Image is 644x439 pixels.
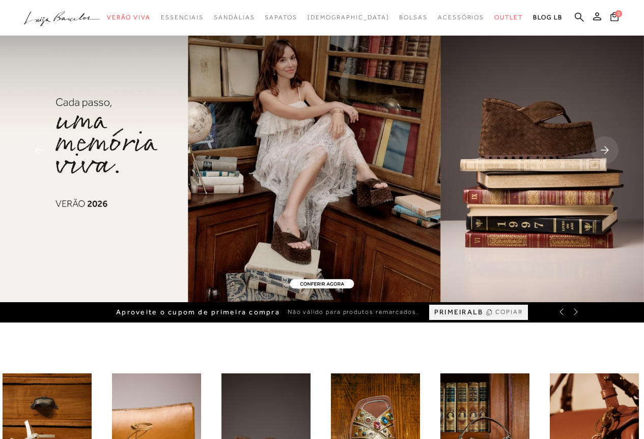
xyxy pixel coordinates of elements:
[607,11,622,25] button: 0
[494,8,523,27] a: noSubCategoriesText
[107,14,151,21] span: Verão Viva
[107,8,151,27] a: noSubCategoriesText
[265,8,297,27] a: noSubCategoriesText
[399,14,428,21] span: Bolsas
[615,10,622,17] span: 0
[214,14,255,21] span: Sandálias
[307,8,389,27] a: noSubCategoriesText
[438,14,484,21] span: Acessórios
[494,14,523,21] span: Outlet
[161,14,204,21] span: Essenciais
[399,8,428,27] a: noSubCategoriesText
[307,14,389,21] span: [DEMOGRAPHIC_DATA]
[533,8,563,27] a: BLOG LB
[533,14,563,21] span: BLOG LB
[434,308,483,316] span: PRIMEIRALB
[265,14,297,21] span: Sapatos
[288,308,419,316] span: Não válido para produtos remarcados.
[438,8,484,27] a: noSubCategoriesText
[495,307,523,317] span: COPIAR
[116,308,280,316] span: Aproveite o cupom de primeira compra
[161,8,204,27] a: noSubCategoriesText
[214,8,255,27] a: noSubCategoriesText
